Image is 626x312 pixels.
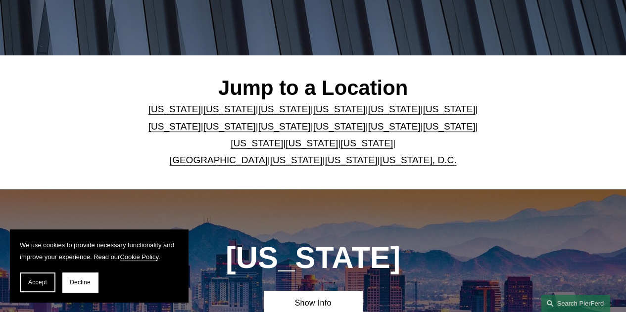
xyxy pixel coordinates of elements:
[20,239,178,263] p: We use cookies to provide necessary functionality and improve your experience. Read our .
[203,121,256,132] a: [US_STATE]
[258,104,311,114] a: [US_STATE]
[286,138,338,148] a: [US_STATE]
[325,155,378,165] a: [US_STATE]
[423,104,475,114] a: [US_STATE]
[62,272,98,292] button: Decline
[20,272,55,292] button: Accept
[270,155,323,165] a: [US_STATE]
[148,104,201,114] a: [US_STATE]
[380,155,457,165] a: [US_STATE], D.C.
[340,138,393,148] a: [US_STATE]
[142,101,485,169] p: | | | | | | | | | | | | | | | | | |
[148,121,201,132] a: [US_STATE]
[368,121,420,132] a: [US_STATE]
[368,104,420,114] a: [US_STATE]
[423,121,475,132] a: [US_STATE]
[258,121,311,132] a: [US_STATE]
[313,121,366,132] a: [US_STATE]
[541,295,610,312] a: Search this site
[10,229,188,302] section: Cookie banner
[231,138,283,148] a: [US_STATE]
[120,253,158,261] a: Cookie Policy
[313,104,366,114] a: [US_STATE]
[142,76,485,101] h2: Jump to a Location
[70,279,91,286] span: Decline
[191,240,435,275] h1: [US_STATE]
[170,155,268,165] a: [GEOGRAPHIC_DATA]
[28,279,47,286] span: Accept
[203,104,256,114] a: [US_STATE]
